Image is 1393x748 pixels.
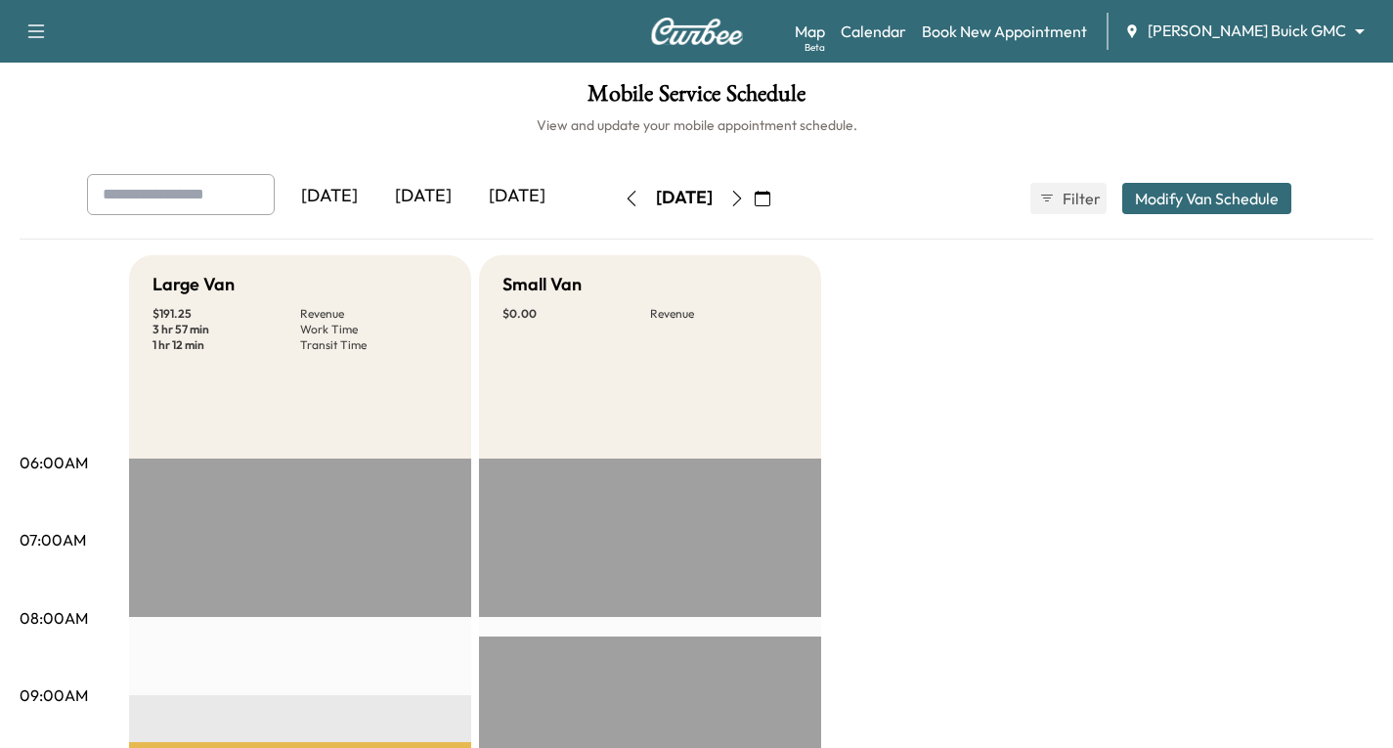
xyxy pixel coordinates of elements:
a: Calendar [841,20,906,43]
div: [DATE] [656,186,713,210]
p: 07:00AM [20,528,86,551]
p: 08:00AM [20,606,88,630]
p: 06:00AM [20,451,88,474]
p: $ 191.25 [152,306,300,322]
div: Beta [805,40,825,55]
p: 3 hr 57 min [152,322,300,337]
p: 1 hr 12 min [152,337,300,353]
img: Curbee Logo [650,18,744,45]
button: Filter [1030,183,1107,214]
div: [DATE] [376,174,470,219]
h1: Mobile Service Schedule [20,82,1373,115]
p: Revenue [300,306,448,322]
a: MapBeta [795,20,825,43]
p: 09:00AM [20,683,88,707]
h5: Large Van [152,271,235,298]
a: Book New Appointment [922,20,1087,43]
span: [PERSON_NAME] Buick GMC [1148,20,1346,42]
span: Filter [1063,187,1098,210]
p: $ 0.00 [502,306,650,322]
p: Revenue [650,306,798,322]
h5: Small Van [502,271,582,298]
div: [DATE] [283,174,376,219]
button: Modify Van Schedule [1122,183,1291,214]
p: Transit Time [300,337,448,353]
h6: View and update your mobile appointment schedule. [20,115,1373,135]
div: [DATE] [470,174,564,219]
p: Work Time [300,322,448,337]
